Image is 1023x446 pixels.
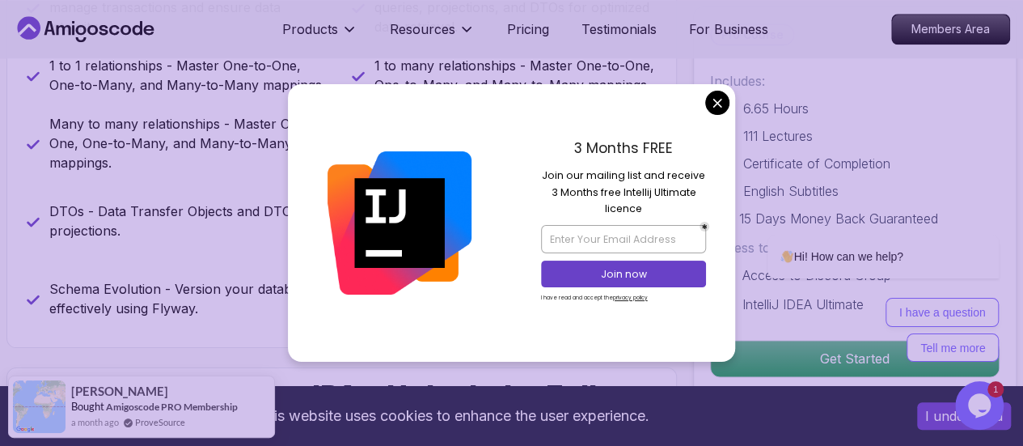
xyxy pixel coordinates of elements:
div: This website uses cookies to enhance the user experience. [12,398,893,434]
span: Bought [71,400,104,413]
h1: Master Spring Data JPA – Unlock the Full Power of ORM in [GEOGRAPHIC_DATA] [20,380,599,444]
button: Accept cookies [917,402,1011,430]
p: Many to many relationships - Master One-to-One, One-to-Many, and Many-to-Many mappings. [49,114,332,172]
iframe: chat widget [716,108,1007,373]
p: 1 to many relationships - Master One-to-One, One-to-Many, and Many-to-Many mappings. [374,56,657,95]
a: Pricing [507,19,549,39]
p: Schema Evolution - Version your database effectively using Flyway. [49,279,332,318]
a: Members Area [891,14,1010,45]
p: Products [282,19,338,39]
a: ProveSource [135,415,185,429]
p: 1 to 1 relationships - Master One-to-One, One-to-Many, and Many-to-Many mappings. [49,56,332,95]
img: provesource social proof notification image [13,380,66,433]
p: Includes: [710,71,1000,91]
button: Resources [390,19,475,52]
iframe: chat widget [955,381,1007,430]
p: Members Area [892,15,1009,44]
span: [PERSON_NAME] [71,384,168,398]
p: 6.65 Hours [743,99,809,118]
button: Products [282,19,357,52]
span: a month ago [71,415,119,429]
a: Amigoscode PRO Membership [106,401,238,413]
a: Testimonials [581,19,657,39]
a: For Business [689,19,768,39]
p: Resources [390,19,455,39]
p: DTOs - Data Transfer Objects and DTO projections. [49,202,332,240]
